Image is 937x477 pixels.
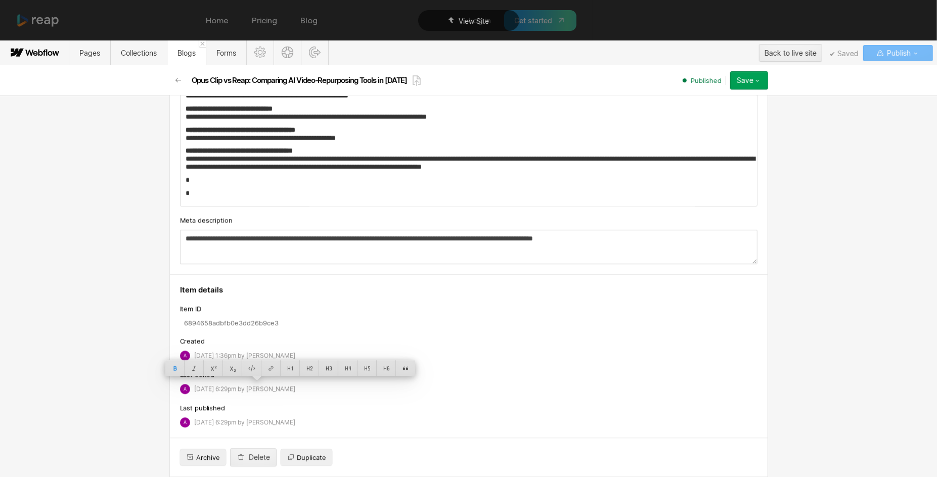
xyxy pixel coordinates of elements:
[180,215,233,225] span: Meta description
[180,304,201,313] span: Item ID
[184,318,279,327] span: 6894658adbfb0e3dd26b9ce3
[691,76,722,85] span: Published
[281,449,332,465] button: Duplicate
[830,52,859,57] span: Saved
[885,46,911,61] span: Publish
[194,385,295,393] div: [DATE] 6:29pm by [PERSON_NAME]
[194,419,295,426] div: [DATE] 6:29pm by [PERSON_NAME]
[297,453,326,462] span: Duplicate
[249,453,270,461] div: Delete
[177,49,196,57] span: Blogs
[216,49,236,57] span: Forms
[180,285,757,295] h4: Item details
[199,40,206,48] a: Close 'Blogs' tab
[79,49,100,57] span: Pages
[180,403,225,412] span: Last published
[196,453,220,462] span: Archive
[459,17,489,25] span: View Site
[121,49,157,57] span: Collections
[765,46,817,61] div: Back to live site
[737,76,753,84] div: Save
[759,44,822,62] button: Back to live site
[863,45,933,61] button: Publish
[230,448,277,466] button: Delete
[192,75,408,85] h2: Opus Clip vs Reap: Comparing AI Video-Repurposing Tools in [DATE]
[180,449,226,465] button: Archive
[194,352,295,359] div: [DATE] 1:36pm by [PERSON_NAME]
[730,71,768,90] button: Save
[180,336,205,345] span: Created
